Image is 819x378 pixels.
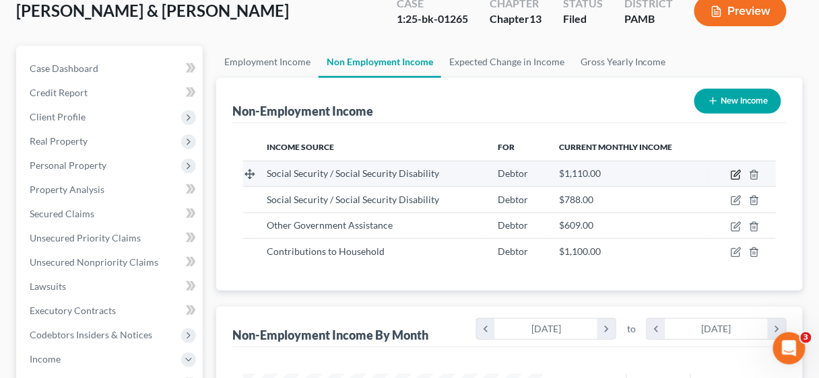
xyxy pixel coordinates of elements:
[30,63,98,74] span: Case Dashboard
[801,332,812,343] span: 3
[498,167,528,179] span: Debtor
[30,329,152,340] span: Codebtors Insiders & Notices
[30,305,116,316] span: Executory Contracts
[624,11,673,27] div: PAMB
[319,46,441,78] a: Non Employment Income
[498,194,528,205] span: Debtor
[19,274,203,299] a: Lawsuits
[560,142,673,152] span: Current Monthly Income
[560,194,594,205] span: $788.00
[560,245,601,257] span: $1,100.00
[498,219,528,231] span: Debtor
[19,81,203,105] a: Credit Report
[30,353,61,365] span: Income
[216,46,319,78] a: Employment Income
[19,250,203,274] a: Unsecured Nonpriority Claims
[694,89,781,114] button: New Income
[267,167,439,179] span: Social Security / Social Security Disability
[498,245,528,257] span: Debtor
[232,327,428,343] div: Non-Employment Income By Month
[768,319,786,339] i: chevron_right
[563,11,603,27] div: Filed
[19,56,203,81] a: Case Dashboard
[267,245,385,257] span: Contributions to Household
[30,159,106,171] span: Personal Property
[267,219,393,231] span: Other Government Assistance
[16,1,289,20] span: [PERSON_NAME] & [PERSON_NAME]
[495,319,598,339] div: [DATE]
[19,202,203,226] a: Secured Claims
[665,319,768,339] div: [DATE]
[30,256,158,268] span: Unsecured Nonpriority Claims
[597,319,616,339] i: chevron_right
[267,194,439,205] span: Social Security / Social Security Disability
[30,232,141,243] span: Unsecured Priority Claims
[560,167,601,179] span: $1,110.00
[232,103,373,119] div: Non-Employment Income
[397,11,468,27] div: 1:25-bk-01265
[30,280,66,292] span: Lawsuits
[19,178,203,202] a: Property Analysis
[529,12,542,25] span: 13
[19,299,203,323] a: Executory Contracts
[477,319,495,339] i: chevron_left
[773,332,806,365] iframe: Intercom live chat
[572,46,674,78] a: Gross Yearly Income
[30,87,88,98] span: Credit Report
[498,142,515,152] span: For
[647,319,665,339] i: chevron_left
[441,46,572,78] a: Expected Change in Income
[560,219,594,231] span: $609.00
[30,135,88,147] span: Real Property
[30,208,94,219] span: Secured Claims
[30,184,104,195] span: Property Analysis
[19,226,203,250] a: Unsecured Priority Claims
[627,322,636,336] span: to
[490,11,542,27] div: Chapter
[30,111,86,122] span: Client Profile
[267,142,334,152] span: Income Source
